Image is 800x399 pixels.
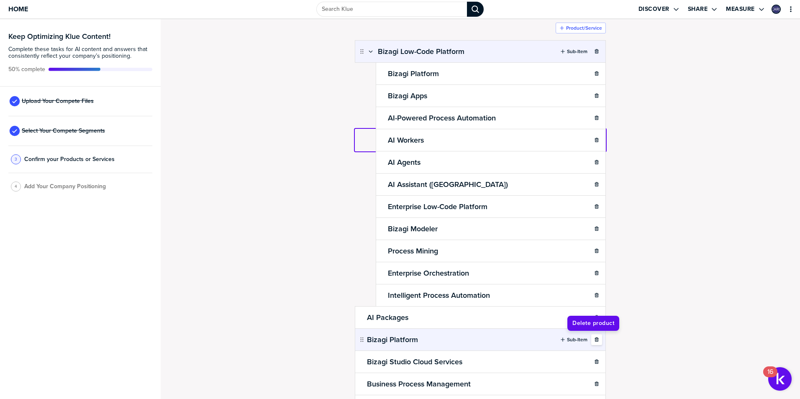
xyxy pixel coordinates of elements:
span: 4 [15,183,17,189]
h2: Bizagi Platform [386,68,441,79]
button: Product/Service [556,23,606,33]
button: Sub-Item [556,46,591,57]
button: Open Resource Center, 16 new notifications [768,367,792,391]
li: Bizagi Platform [355,62,606,85]
label: Share [688,5,708,13]
span: Complete these tasks for AI content and answers that consistently reflect your company’s position... [8,46,152,59]
span: Delete product [572,319,614,327]
h2: AI Packages [365,312,410,323]
img: e7ada294ebefaa5c5230c13e7e537379-sml.png [772,5,780,13]
li: Bizagi Studio Cloud Services [355,350,606,373]
li: AI Packages [355,306,606,329]
li: Enterprise Low-Code Platform [355,195,606,218]
label: Product/Service [566,25,602,31]
li: Bizagi Apps [355,84,606,107]
h2: Intelligent Process Automation [386,289,492,301]
h2: Bizagi Low-Code Platform [376,46,466,57]
span: Select Your Compete Segments [22,128,105,134]
li: Business Process Management [355,373,606,395]
li: Bizagi PlatformSub-Item [355,328,606,351]
h2: Bizagi Apps [386,90,429,102]
a: Edit Profile [771,4,782,15]
li: AI Agents [355,151,606,174]
span: Home [8,5,28,13]
span: 3 [15,156,17,162]
div: Camila Alejandra Rincon Carrillo [772,5,781,14]
label: Measure [726,5,755,13]
li: Bizagi Modeler [355,217,606,240]
label: Sub-Item [567,336,587,343]
h2: AI Assistant ([GEOGRAPHIC_DATA]) [386,179,510,190]
li: AI Assistant ([GEOGRAPHIC_DATA]) [355,173,606,196]
h2: AI Agents [386,156,422,168]
label: Sub-Item [567,48,587,55]
span: Add Your Company Positioning [24,183,106,190]
h2: AI-Powered Process Automation [386,112,497,124]
button: Sub-Item [556,334,591,345]
h2: Bizagi Platform [365,334,420,345]
li: AI-Powered Process Automation [355,107,606,129]
h2: Bizagi Modeler [386,223,439,235]
li: Intelligent Process Automation [355,284,606,307]
h2: Enterprise Low-Code Platform [386,201,489,212]
label: Discover [638,5,669,13]
div: 16 [767,372,773,383]
span: Confirm your Products or Services [24,156,115,163]
div: Search Klue [467,2,484,17]
h2: Business Process Management [365,378,472,390]
span: Active [8,66,45,73]
h2: AI Workers [386,134,426,146]
h3: Keep Optimizing Klue Content! [8,33,152,40]
h2: Enterprise Orchestration [386,267,471,279]
li: Enterprise Orchestration [355,262,606,284]
input: Search Klue [316,2,467,17]
h2: Process Mining [386,245,440,257]
h2: Bizagi Studio Cloud Services [365,356,464,368]
li: Bizagi Low-Code PlatformSub-Item [355,40,606,63]
li: AI Workers [355,129,606,151]
li: Process Mining [355,240,606,262]
span: Upload Your Compete Files [22,98,94,105]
